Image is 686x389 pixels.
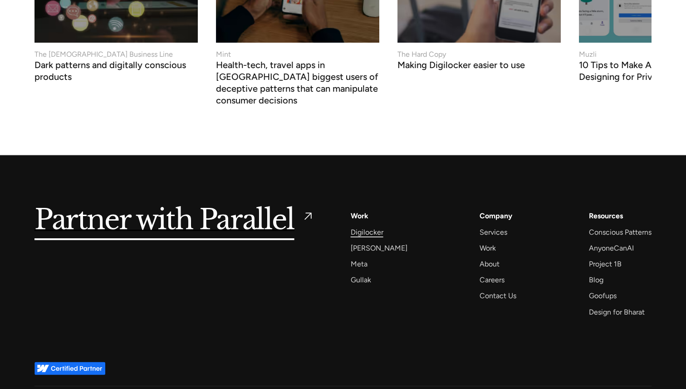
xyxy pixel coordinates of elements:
[397,49,446,60] div: The Hard Copy
[589,290,617,302] a: Goofups
[480,210,512,222] a: Company
[480,258,500,270] a: About
[589,226,652,238] a: Conscious Patterns
[351,226,383,238] a: Digilocker
[589,210,623,222] div: Resources
[480,226,507,238] a: Services
[480,290,516,302] a: Contact Us
[480,274,505,286] a: Careers
[216,49,231,60] div: Mint
[34,62,198,83] h3: Dark patterns and digitally conscious products
[589,274,603,286] a: Blog
[589,242,634,254] a: AnyoneCanAI
[34,49,173,60] div: The [DEMOGRAPHIC_DATA] Business Line
[216,62,379,106] h3: Health-tech, travel apps in [GEOGRAPHIC_DATA] biggest users of deceptive patterns that can manipu...
[589,258,622,270] a: Project 1B
[351,242,407,254] a: [PERSON_NAME]
[351,258,367,270] a: Meta
[480,242,496,254] a: Work
[579,49,597,60] div: Muzli
[351,210,368,222] a: Work
[397,62,525,71] h3: Making Digilocker easier to use
[34,210,314,231] a: Partner with Parallel
[589,306,645,318] a: Design for Bharat
[34,210,294,231] h5: Partner with Parallel
[351,274,371,286] a: Gullak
